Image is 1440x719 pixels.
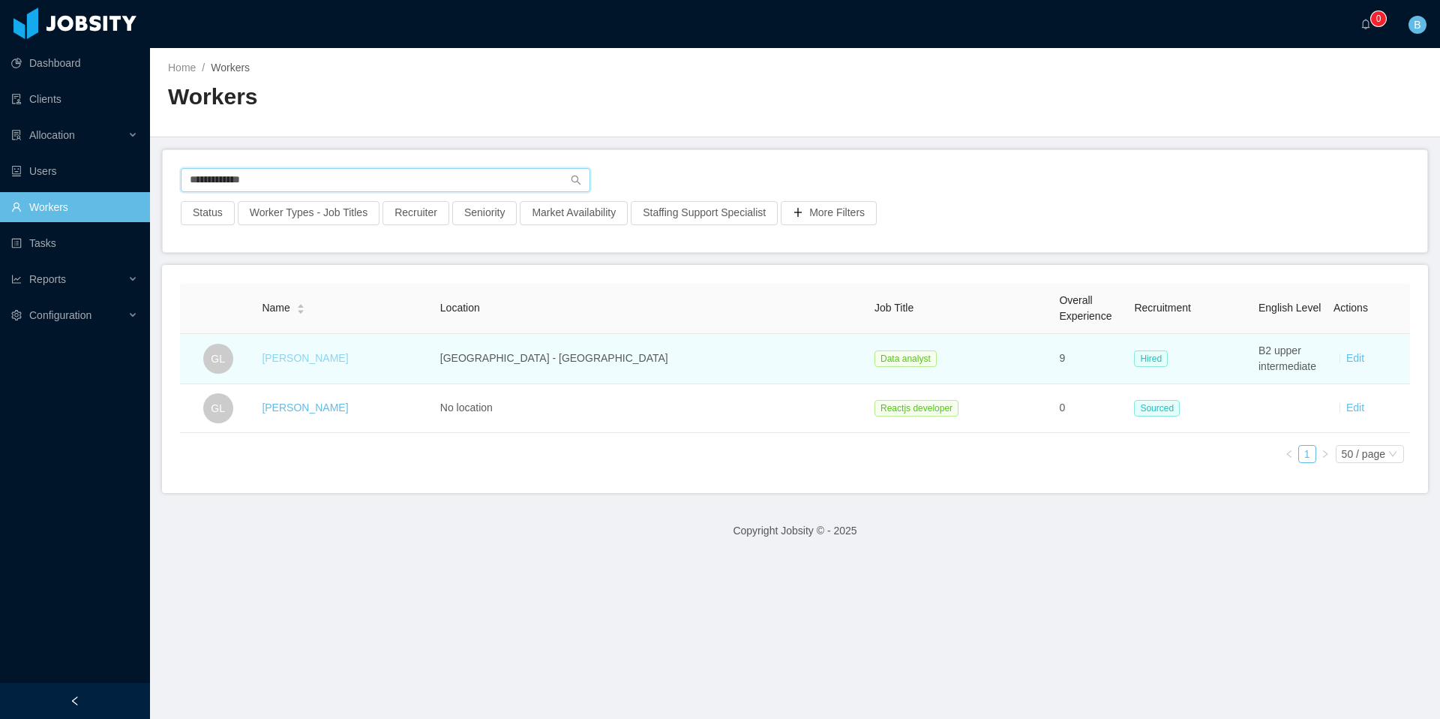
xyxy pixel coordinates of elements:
a: [PERSON_NAME] [262,402,348,414]
button: Status [181,201,235,225]
button: Seniority [452,201,517,225]
button: Market Availability [520,201,628,225]
span: B [1414,16,1420,34]
button: Recruiter [382,201,449,225]
li: Next Page [1316,445,1334,463]
a: Hired [1134,352,1174,364]
a: icon: profileTasks [11,228,138,258]
h2: Workers [168,82,795,113]
button: Staffing Support Specialist [631,201,778,225]
span: Actions [1333,302,1368,314]
span: Configuration [29,309,91,321]
i: icon: bell [1360,19,1371,29]
span: Overall Experience [1059,294,1111,322]
i: icon: right [1321,450,1330,459]
i: icon: left [1285,450,1294,459]
i: icon: down [1388,450,1397,460]
div: Sort [296,302,305,312]
span: / [202,62,205,74]
sup: 0 [1371,11,1386,26]
a: icon: pie-chartDashboard [11,48,138,78]
td: B2 upper intermediate [1252,334,1327,384]
td: 9 [1053,334,1128,384]
span: GL [211,393,225,423]
span: Location [440,302,480,314]
i: icon: caret-up [296,302,304,307]
a: icon: robotUsers [11,156,138,186]
span: English Level [1258,302,1321,314]
td: No location [434,384,868,433]
a: icon: userWorkers [11,192,138,222]
a: icon: auditClients [11,84,138,114]
a: 1 [1299,446,1315,462]
span: Data analyst [874,350,937,367]
div: 50 / page [1342,446,1385,462]
a: Edit [1346,402,1364,414]
span: Reactjs developer [874,400,958,417]
span: Reports [29,273,66,285]
span: Recruitment [1134,302,1190,314]
i: icon: caret-down [296,308,304,312]
a: Edit [1346,352,1364,364]
span: Allocation [29,129,75,141]
span: Hired [1134,350,1168,367]
span: Sourced [1134,400,1180,417]
i: icon: search [571,175,581,185]
span: Job Title [874,302,913,314]
i: icon: solution [11,130,22,140]
span: Name [262,300,289,316]
li: Previous Page [1280,445,1298,463]
a: Home [168,62,196,74]
li: 1 [1298,445,1316,463]
button: icon: plusMore Filters [781,201,877,225]
a: Sourced [1134,402,1186,414]
span: Workers [211,62,250,74]
footer: Copyright Jobsity © - 2025 [150,505,1440,557]
td: [GEOGRAPHIC_DATA] - [GEOGRAPHIC_DATA] [434,334,868,384]
a: [PERSON_NAME] [262,352,348,364]
button: Worker Types - Job Titles [238,201,379,225]
span: GL [211,344,225,374]
i: icon: setting [11,310,22,320]
i: icon: line-chart [11,274,22,284]
td: 0 [1053,384,1128,433]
